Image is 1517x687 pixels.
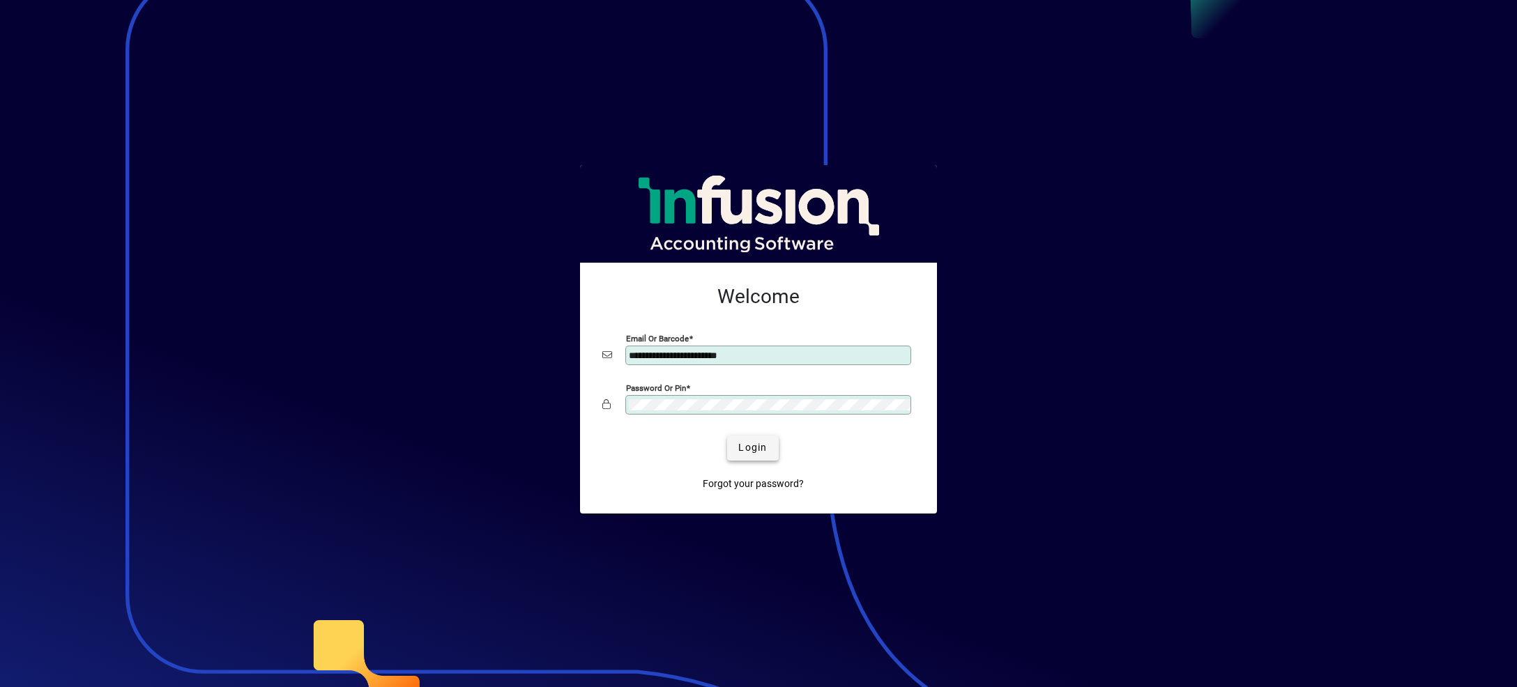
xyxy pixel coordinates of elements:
button: Login [727,435,778,461]
mat-label: Password or Pin [626,383,686,392]
mat-label: Email or Barcode [626,333,689,343]
h2: Welcome [602,285,915,309]
span: Forgot your password? [703,477,804,491]
span: Login [738,440,767,455]
a: Forgot your password? [697,472,809,497]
